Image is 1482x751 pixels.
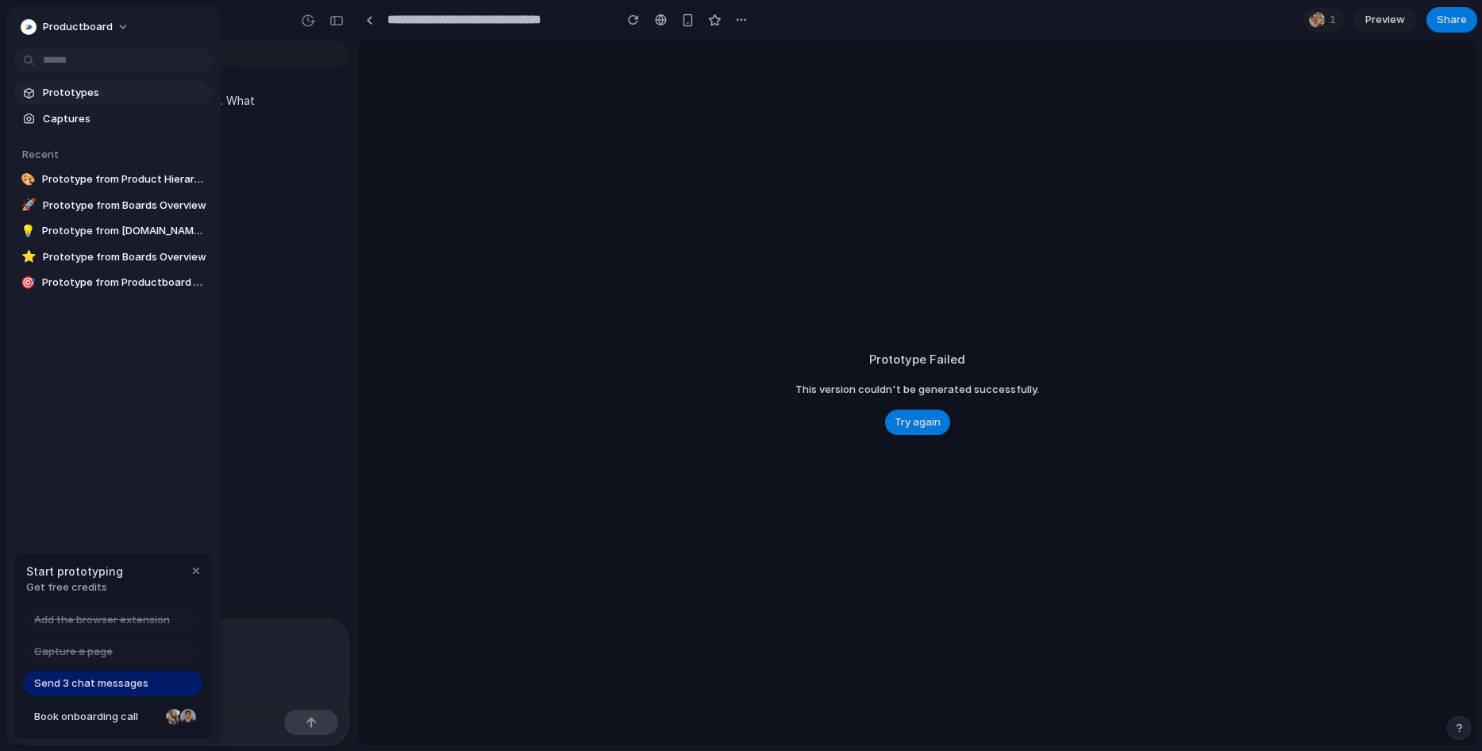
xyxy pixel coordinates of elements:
button: productboard [14,14,137,40]
span: productboard [43,19,113,35]
a: ⭐Prototype from Boards Overview [14,245,213,269]
a: 🎨Prototype from Product Hierarchy [14,168,213,191]
a: Captures [14,107,213,131]
span: Prototype from Boards Overview [43,249,206,265]
span: Prototype from Boards Overview [43,198,206,214]
span: Start prototyping [26,563,123,580]
div: Christian Iacullo [179,707,198,726]
span: Prototype from Product Hierarchy [42,171,206,187]
div: 🎯 [21,275,36,291]
span: Send 3 chat messages [34,676,148,691]
a: 🚀Prototype from Boards Overview [14,194,213,218]
a: 💡Prototype from [DOMAIN_NAME] Homepage [14,219,213,243]
span: Capture a page [34,644,113,660]
span: Recent [22,148,59,160]
span: Add the browser extension [34,612,170,628]
a: 🎯Prototype from Productboard - Customer-Centric Product Management [14,271,213,295]
a: Book onboarding call [23,704,202,730]
span: Captures [43,111,206,127]
span: Get free credits [26,580,123,595]
div: ⭐ [21,249,37,265]
a: Prototypes [14,81,213,105]
div: 💡 [21,223,36,239]
div: 🚀 [21,198,37,214]
span: Prototype from Productboard - Customer-Centric Product Management [42,275,206,291]
div: Nicole Kubica [164,707,183,726]
div: 🎨 [21,171,36,187]
span: Prototype from [DOMAIN_NAME] Homepage [42,223,206,239]
span: Prototypes [43,85,206,101]
span: Book onboarding call [34,709,160,725]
